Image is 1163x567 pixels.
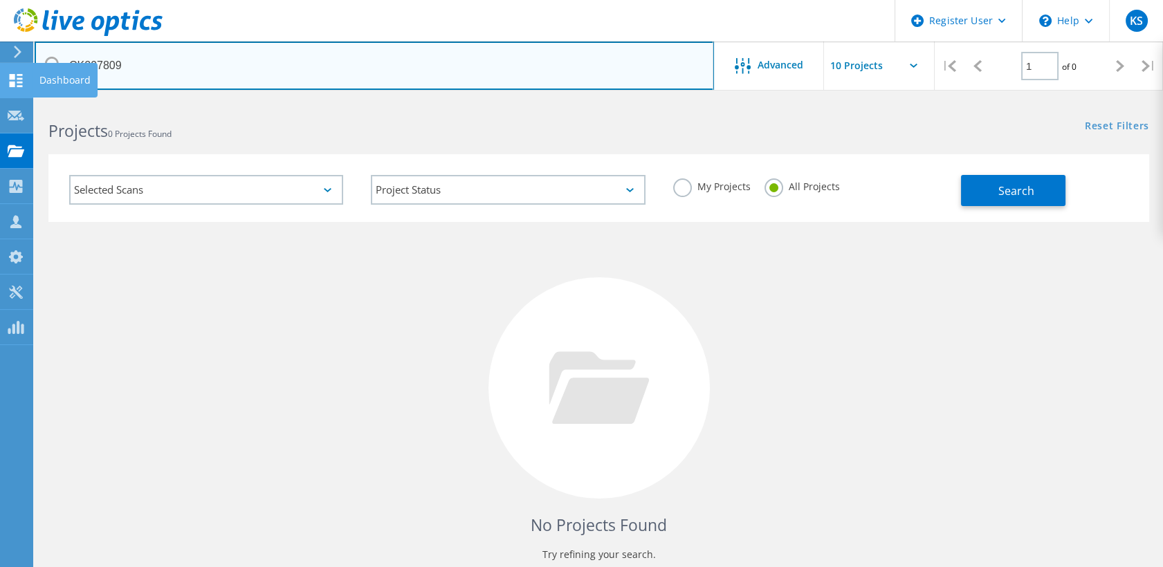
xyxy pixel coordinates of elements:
[371,175,645,205] div: Project Status
[69,175,343,205] div: Selected Scans
[1085,121,1149,133] a: Reset Filters
[1039,15,1052,27] svg: \n
[764,178,840,192] label: All Projects
[108,128,172,140] span: 0 Projects Found
[935,41,963,91] div: |
[35,41,714,90] input: Search projects by name, owner, ID, company, etc
[62,514,1135,537] h4: No Projects Found
[62,543,1135,566] p: Try refining your search.
[39,75,91,85] div: Dashboard
[998,183,1034,198] span: Search
[673,178,751,192] label: My Projects
[48,120,108,142] b: Projects
[1130,15,1143,26] span: KS
[14,29,163,39] a: Live Optics Dashboard
[1135,41,1163,91] div: |
[758,60,803,70] span: Advanced
[1062,61,1077,73] span: of 0
[961,175,1065,206] button: Search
